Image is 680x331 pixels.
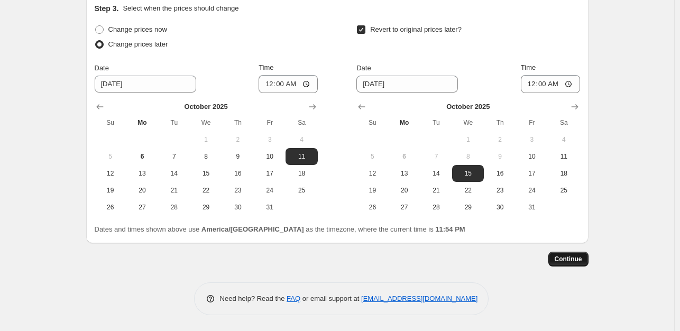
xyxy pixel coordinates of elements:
button: Thursday October 23 2025 [484,182,516,199]
input: 12:00 [521,75,580,93]
span: 17 [520,169,544,178]
span: We [194,118,217,127]
span: 1 [194,135,217,144]
span: 16 [226,169,250,178]
button: Thursday October 2 2025 [222,131,254,148]
button: Thursday October 30 2025 [222,199,254,216]
th: Saturday [548,114,580,131]
button: Friday October 10 2025 [254,148,286,165]
input: 10/6/2025 [95,76,196,93]
button: Sunday October 26 2025 [95,199,126,216]
button: Saturday October 11 2025 [286,148,317,165]
th: Wednesday [190,114,222,131]
span: 18 [552,169,575,178]
button: Wednesday October 1 2025 [452,131,484,148]
button: Friday October 31 2025 [516,199,548,216]
span: Time [259,63,273,71]
button: Wednesday October 8 2025 [452,148,484,165]
button: Friday October 17 2025 [516,165,548,182]
button: Friday October 3 2025 [516,131,548,148]
span: 15 [456,169,480,178]
span: 4 [290,135,313,144]
th: Sunday [356,114,388,131]
span: 3 [520,135,544,144]
span: 11 [552,152,575,161]
span: Th [488,118,511,127]
th: Friday [254,114,286,131]
span: 22 [456,186,480,195]
span: Mo [131,118,154,127]
span: 29 [194,203,217,212]
button: Wednesday October 15 2025 [190,165,222,182]
input: 10/6/2025 [356,76,458,93]
button: Thursday October 16 2025 [484,165,516,182]
p: Select when the prices should change [123,3,238,14]
button: Saturday October 25 2025 [548,182,580,199]
span: 5 [99,152,122,161]
span: Th [226,118,250,127]
span: Need help? Read the [220,295,287,302]
button: Wednesday October 29 2025 [452,199,484,216]
span: Mo [393,118,416,127]
span: 22 [194,186,217,195]
button: Tuesday October 14 2025 [158,165,190,182]
button: Wednesday October 15 2025 [452,165,484,182]
button: Wednesday October 1 2025 [190,131,222,148]
button: Thursday October 2 2025 [484,131,516,148]
th: Saturday [286,114,317,131]
span: 1 [456,135,480,144]
button: Monday October 20 2025 [389,182,420,199]
button: Sunday October 5 2025 [356,148,388,165]
span: 24 [520,186,544,195]
span: 25 [552,186,575,195]
b: America/[GEOGRAPHIC_DATA] [201,225,304,233]
span: 10 [520,152,544,161]
span: 4 [552,135,575,144]
span: 28 [162,203,186,212]
span: 13 [393,169,416,178]
button: Sunday October 12 2025 [95,165,126,182]
th: Thursday [222,114,254,131]
button: Wednesday October 8 2025 [190,148,222,165]
button: Wednesday October 22 2025 [452,182,484,199]
span: 8 [456,152,480,161]
span: 30 [226,203,250,212]
th: Monday [389,114,420,131]
span: 14 [425,169,448,178]
span: 31 [520,203,544,212]
a: [EMAIL_ADDRESS][DOMAIN_NAME] [361,295,477,302]
button: Friday October 10 2025 [516,148,548,165]
span: Su [99,118,122,127]
button: Sunday October 19 2025 [356,182,388,199]
button: Show previous month, September 2025 [93,99,107,114]
button: Wednesday October 22 2025 [190,182,222,199]
button: Monday October 13 2025 [389,165,420,182]
button: Saturday October 18 2025 [286,165,317,182]
h2: Step 3. [95,3,119,14]
span: or email support at [300,295,361,302]
span: 30 [488,203,511,212]
span: Revert to original prices later? [370,25,462,33]
span: 17 [258,169,281,178]
span: 9 [488,152,511,161]
button: Friday October 17 2025 [254,165,286,182]
span: 12 [99,169,122,178]
span: 10 [258,152,281,161]
span: 3 [258,135,281,144]
button: Sunday October 26 2025 [356,199,388,216]
span: Fr [258,118,281,127]
span: Tu [162,118,186,127]
b: 11:54 PM [435,225,465,233]
span: 20 [131,186,154,195]
span: 29 [456,203,480,212]
button: Tuesday October 21 2025 [420,182,452,199]
span: 16 [488,169,511,178]
span: 15 [194,169,217,178]
span: 7 [425,152,448,161]
button: Sunday October 12 2025 [356,165,388,182]
button: Wednesday October 29 2025 [190,199,222,216]
a: FAQ [287,295,300,302]
th: Friday [516,114,548,131]
th: Tuesday [420,114,452,131]
button: Monday October 13 2025 [126,165,158,182]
